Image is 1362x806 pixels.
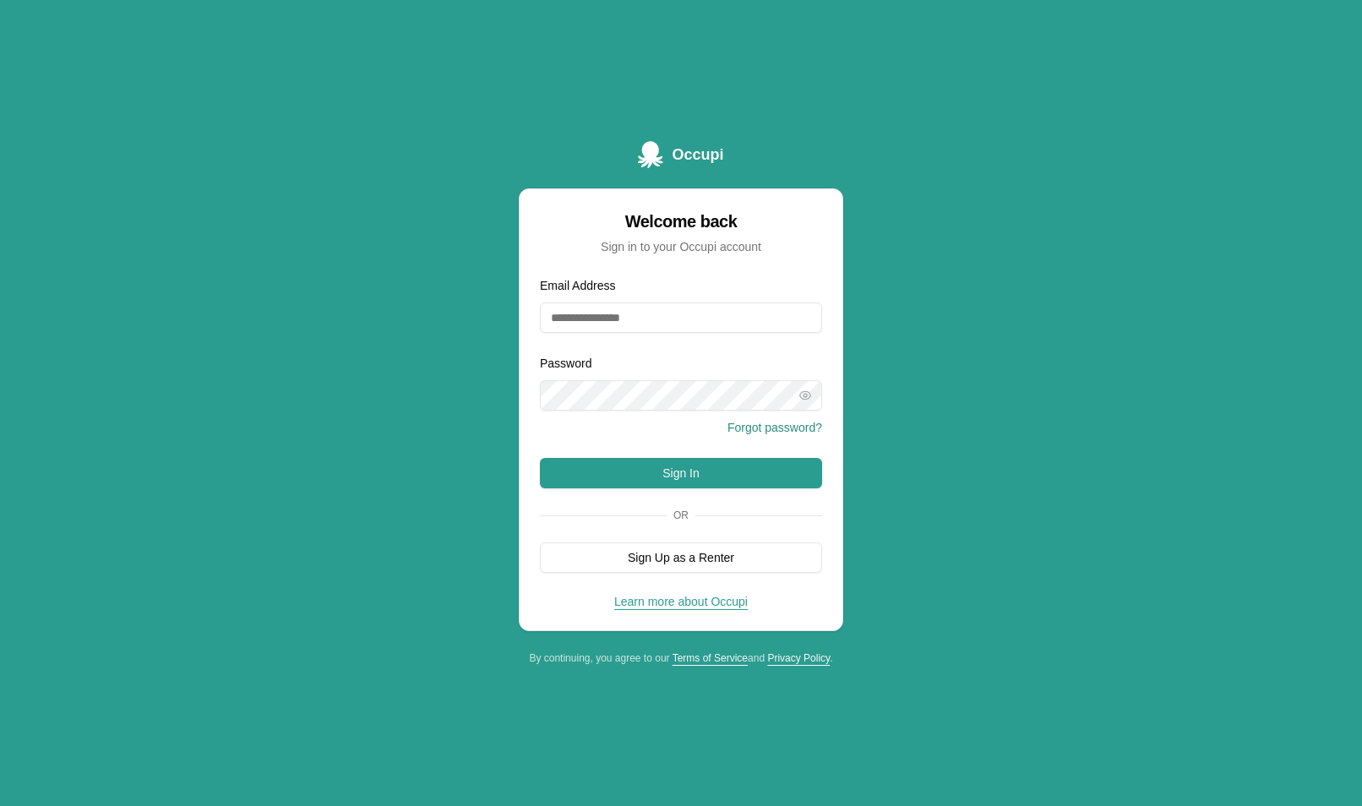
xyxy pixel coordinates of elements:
[540,542,822,573] button: Sign Up as a Renter
[540,210,822,233] div: Welcome back
[672,143,723,166] span: Occupi
[667,509,695,522] span: Or
[727,419,822,436] button: Forgot password?
[614,595,748,608] a: Learn more about Occupi
[540,458,822,488] button: Sign In
[767,652,830,664] a: Privacy Policy
[519,651,843,665] div: By continuing, you agree to our and .
[540,279,615,292] label: Email Address
[540,238,822,255] div: Sign in to your Occupi account
[673,652,748,664] a: Terms of Service
[638,141,723,168] a: Occupi
[540,357,591,370] label: Password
